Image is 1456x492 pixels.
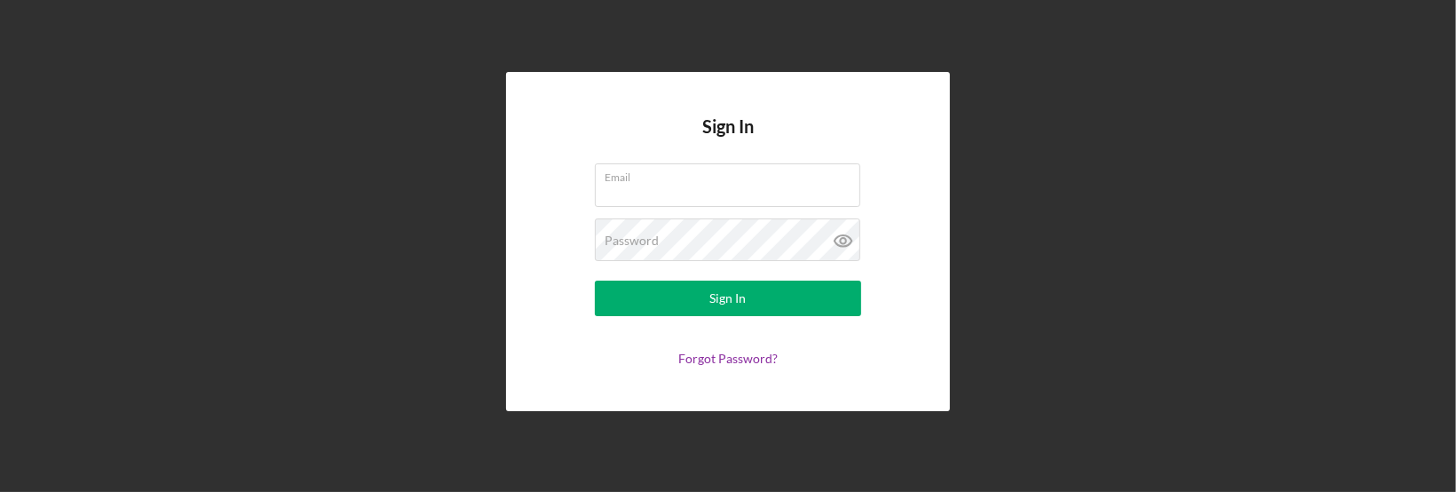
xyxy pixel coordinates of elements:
[702,116,754,163] h4: Sign In
[678,351,778,366] a: Forgot Password?
[605,164,860,184] label: Email
[605,234,659,248] label: Password
[710,281,747,316] div: Sign In
[595,281,861,316] button: Sign In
